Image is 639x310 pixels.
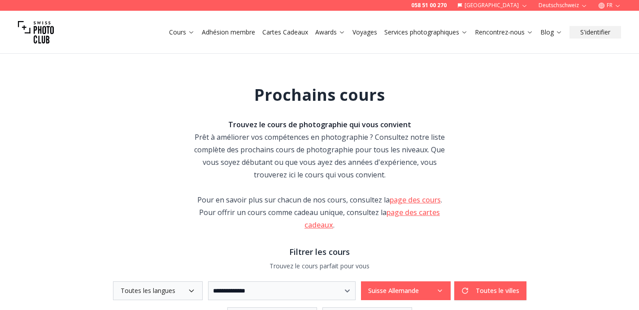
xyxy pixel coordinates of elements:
[169,28,195,37] a: Cours
[349,26,381,39] button: Voyages
[259,26,312,39] button: Cartes Cadeaux
[569,26,621,39] button: S'identifier
[361,281,451,300] button: Suisse Allemande
[312,26,349,39] button: Awards
[390,195,441,205] a: page des cours
[384,28,468,37] a: Services photographiques
[198,26,259,39] button: Adhésion membre
[113,281,203,300] button: Toutes les langues
[537,26,566,39] button: Blog
[254,86,385,104] h1: Prochains cours
[475,28,533,37] a: Rencontrez-nous
[47,245,592,258] h3: Filtrer les cours
[471,26,537,39] button: Rencontrez-nous
[540,28,562,37] a: Blog
[352,28,377,37] a: Voyages
[191,118,449,181] div: Prêt à améliorer vos compétences en photographie ? Consultez notre liste complète des prochains c...
[315,28,345,37] a: Awards
[47,262,592,271] p: Trouvez le cours parfait pour vous
[411,2,447,9] a: 058 51 00 270
[454,281,526,300] button: Toutes le villes
[18,14,54,50] img: Swiss photo club
[191,194,449,231] div: Pour en savoir plus sur chacun de nos cours, consultez la . Pour offrir un cours comme cadeau uni...
[228,120,411,129] strong: Trouvez le cours de photographie qui vous convient
[262,28,308,37] a: Cartes Cadeaux
[381,26,471,39] button: Services photographiques
[165,26,198,39] button: Cours
[202,28,255,37] a: Adhésion membre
